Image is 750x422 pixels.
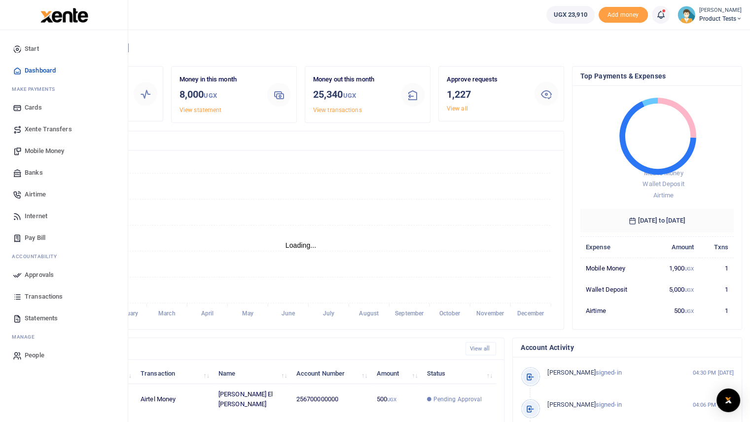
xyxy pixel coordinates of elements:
tspan: October [439,310,461,317]
a: UGX 23,910 [546,6,595,24]
span: Xente Transfers [25,124,72,134]
th: Txns [699,237,734,258]
li: Ac [8,249,120,264]
span: Start [25,44,39,54]
h4: Transactions Overview [46,135,556,146]
p: Money in this month [179,75,259,85]
td: Airtel Money [135,384,213,415]
tspan: November [476,310,504,317]
p: Approve requests [447,75,527,85]
th: Account Number: activate to sort column ascending [291,363,371,384]
span: Mobile Money [643,169,683,177]
a: logo-small logo-large logo-large [39,11,88,18]
tspan: August [359,310,379,317]
span: ake Payments [17,85,55,93]
h3: 8,000 [179,87,259,103]
h4: Top Payments & Expenses [580,71,734,81]
span: Banks [25,168,43,178]
span: Mobile Money [25,146,64,156]
a: View transactions [313,107,362,114]
tspan: March [158,310,176,317]
th: Amount: activate to sort column ascending [371,363,421,384]
small: UGX [684,308,694,314]
small: UGX [387,397,396,402]
td: Airtime [580,300,651,321]
th: Name: activate to sort column ascending [213,363,291,384]
li: M [8,81,120,97]
span: [PERSON_NAME] [547,369,595,376]
span: Internet [25,211,47,221]
a: profile-user [PERSON_NAME] Product Tests [678,6,742,24]
td: 5,000 [651,279,699,300]
small: 04:06 PM [DATE] [692,401,734,409]
h3: 25,340 [313,87,393,103]
img: logo-large [40,8,88,23]
td: Mobile Money [580,258,651,279]
small: UGX [684,287,694,293]
tspan: July [322,310,334,317]
a: Add money [599,10,648,18]
span: Cards [25,103,42,113]
p: signed-in [547,368,687,378]
td: [PERSON_NAME] El [PERSON_NAME] [213,384,291,415]
a: Cards [8,97,120,118]
td: 1 [699,279,734,300]
h4: Hello [PERSON_NAME] [37,42,742,53]
span: Approvals [25,270,54,280]
div: Open Intercom Messenger [716,388,740,412]
small: UGX [343,92,356,99]
a: Dashboard [8,60,120,81]
tspan: June [282,310,295,317]
a: Transactions [8,286,120,307]
a: Xente Transfers [8,118,120,140]
span: countability [19,253,57,260]
a: View all [447,105,468,112]
span: Airtime [653,192,674,199]
td: Wallet Deposit [580,279,651,300]
h4: Account Activity [521,342,734,353]
img: profile-user [678,6,695,24]
a: Banks [8,162,120,184]
a: People [8,345,120,366]
a: Statements [8,307,120,329]
td: 1 [699,258,734,279]
a: View statement [179,107,221,114]
th: Amount [651,237,699,258]
a: Internet [8,205,120,227]
small: UGX [684,266,694,271]
span: Pay Bill [25,233,45,243]
small: UGX [204,92,216,99]
span: People [25,350,44,360]
td: 500 [371,384,421,415]
small: [PERSON_NAME] [699,6,742,15]
tspan: December [517,310,544,317]
li: Wallet ballance [542,6,599,24]
span: Wallet Deposit [643,180,684,188]
th: Status: activate to sort column ascending [421,363,496,384]
tspan: September [395,310,424,317]
li: Toup your wallet [599,7,648,23]
tspan: February [114,310,138,317]
span: Pending Approval [433,395,482,404]
p: signed-in [547,400,687,410]
text: Loading... [286,241,317,249]
span: UGX 23,910 [554,10,587,20]
th: Transaction: activate to sort column ascending [135,363,213,384]
h3: 1,227 [447,87,527,102]
h6: [DATE] to [DATE] [580,209,734,232]
span: Statements [25,313,58,323]
a: Approvals [8,264,120,286]
p: Money out this month [313,75,393,85]
a: Airtime [8,184,120,205]
td: 1,900 [651,258,699,279]
span: Product Tests [699,14,742,23]
a: View all [465,342,497,355]
li: M [8,329,120,345]
th: Expense [580,237,651,258]
span: Dashboard [25,66,56,76]
span: Transactions [25,292,63,302]
span: [PERSON_NAME] [547,401,595,408]
a: Start [8,38,120,60]
small: 04:30 PM [DATE] [692,369,734,377]
h4: Recent Transactions [46,344,458,354]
